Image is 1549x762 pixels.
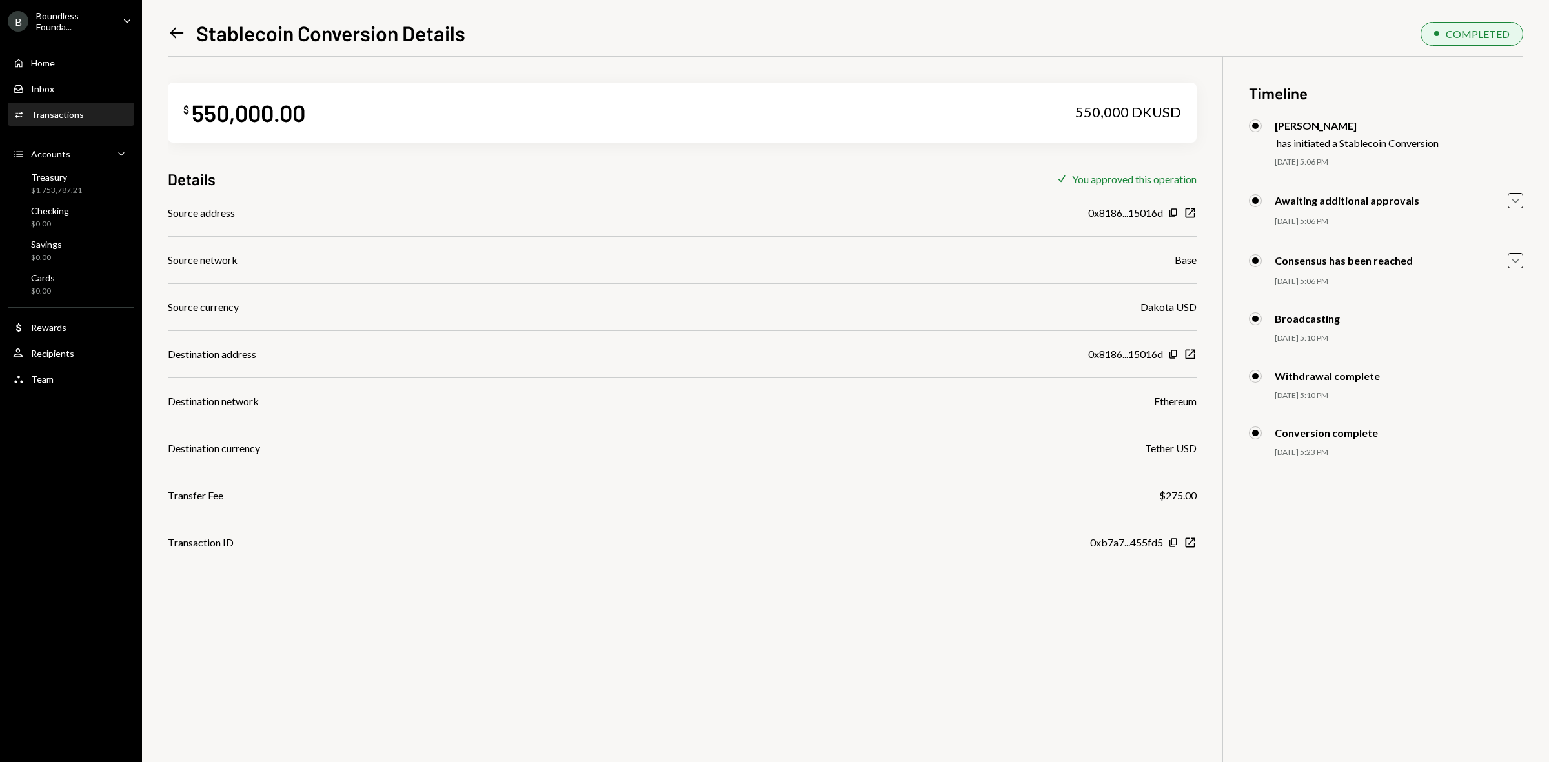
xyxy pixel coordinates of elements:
[168,441,260,456] div: Destination currency
[31,83,54,94] div: Inbox
[1090,535,1163,550] div: 0xb7a7...455fd5
[31,348,74,359] div: Recipients
[1154,394,1197,409] div: Ethereum
[8,341,134,365] a: Recipients
[31,252,62,263] div: $0.00
[8,142,134,165] a: Accounts
[8,201,134,232] a: Checking$0.00
[1275,390,1523,401] div: [DATE] 5:10 PM
[31,148,70,159] div: Accounts
[31,185,82,196] div: $1,753,787.21
[8,316,134,339] a: Rewards
[31,272,55,283] div: Cards
[168,252,238,268] div: Source network
[8,11,28,32] div: B
[1275,254,1413,266] div: Consensus has been reached
[1275,312,1340,325] div: Broadcasting
[1075,103,1181,121] div: 550,000 DKUSD
[1175,252,1197,268] div: Base
[36,10,112,32] div: Boundless Founda...
[8,268,134,299] a: Cards$0.00
[31,205,69,216] div: Checking
[1277,137,1439,149] div: has initiated a Stablecoin Conversion
[8,77,134,100] a: Inbox
[1088,346,1163,362] div: 0x8186...15016d
[1249,83,1523,104] h3: Timeline
[1275,119,1439,132] div: [PERSON_NAME]
[168,488,223,503] div: Transfer Fee
[8,235,134,266] a: Savings$0.00
[1072,173,1197,185] div: You approved this operation
[8,103,134,126] a: Transactions
[168,299,239,315] div: Source currency
[31,172,82,183] div: Treasury
[1446,28,1510,40] div: COMPLETED
[31,57,55,68] div: Home
[1140,299,1197,315] div: Dakota USD
[31,219,69,230] div: $0.00
[1145,441,1197,456] div: Tether USD
[168,168,216,190] h3: Details
[1275,333,1523,344] div: [DATE] 5:10 PM
[168,205,235,221] div: Source address
[192,98,305,127] div: 550,000.00
[1275,194,1419,206] div: Awaiting additional approvals
[168,346,256,362] div: Destination address
[1159,488,1197,503] div: $275.00
[31,322,66,333] div: Rewards
[31,374,54,385] div: Team
[1275,276,1523,287] div: [DATE] 5:06 PM
[168,394,259,409] div: Destination network
[1275,157,1523,168] div: [DATE] 5:06 PM
[8,367,134,390] a: Team
[31,239,62,250] div: Savings
[196,20,465,46] h1: Stablecoin Conversion Details
[31,109,84,120] div: Transactions
[168,535,234,550] div: Transaction ID
[1275,216,1523,227] div: [DATE] 5:06 PM
[1275,447,1523,458] div: [DATE] 5:23 PM
[8,168,134,199] a: Treasury$1,753,787.21
[1275,370,1380,382] div: Withdrawal complete
[8,51,134,74] a: Home
[31,286,55,297] div: $0.00
[1275,426,1378,439] div: Conversion complete
[1088,205,1163,221] div: 0x8186...15016d
[183,103,189,116] div: $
